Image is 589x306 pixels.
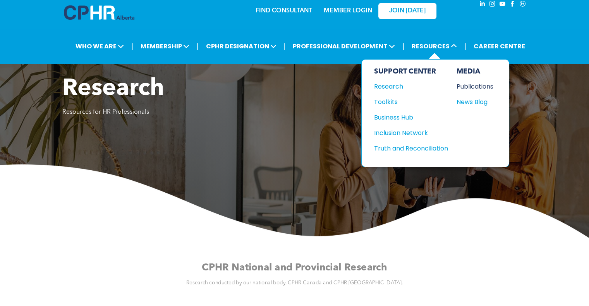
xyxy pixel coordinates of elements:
span: MEMBERSHIP [138,39,192,53]
li: | [402,38,404,54]
li: | [284,38,286,54]
span: Research conducted by our national body, CPHR Canada and CPHR [GEOGRAPHIC_DATA]. [186,280,403,285]
div: MEDIA [457,67,493,76]
div: News Blog [457,97,490,107]
div: Toolkits [374,97,441,107]
div: Research [374,82,441,91]
span: RESOURCES [409,39,459,53]
a: Truth and Reconciliation [374,144,448,153]
span: WHO WE ARE [73,39,126,53]
a: Toolkits [374,97,448,107]
span: CPHR DESIGNATION [204,39,279,53]
div: Inclusion Network [374,128,441,138]
div: SUPPORT CENTER [374,67,448,76]
a: News Blog [457,97,493,107]
span: Resources for HR Professionals [62,109,149,115]
a: Research [374,82,448,91]
li: | [197,38,199,54]
span: CPHR National and Provincial Research [202,263,387,273]
a: MEMBER LOGIN [324,8,372,14]
div: Publications [457,82,490,91]
div: Truth and Reconciliation [374,144,441,153]
span: PROFESSIONAL DEVELOPMENT [290,39,397,53]
a: FIND CONSULTANT [256,8,312,14]
div: Business Hub [374,113,441,122]
a: CAREER CENTRE [471,39,527,53]
a: Inclusion Network [374,128,448,138]
img: A blue and white logo for cp alberta [64,5,134,20]
span: JOIN [DATE] [389,7,426,15]
a: Publications [457,82,493,91]
a: JOIN [DATE] [378,3,436,19]
li: | [131,38,133,54]
span: Research [62,77,164,101]
a: Business Hub [374,113,448,122]
li: | [464,38,466,54]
